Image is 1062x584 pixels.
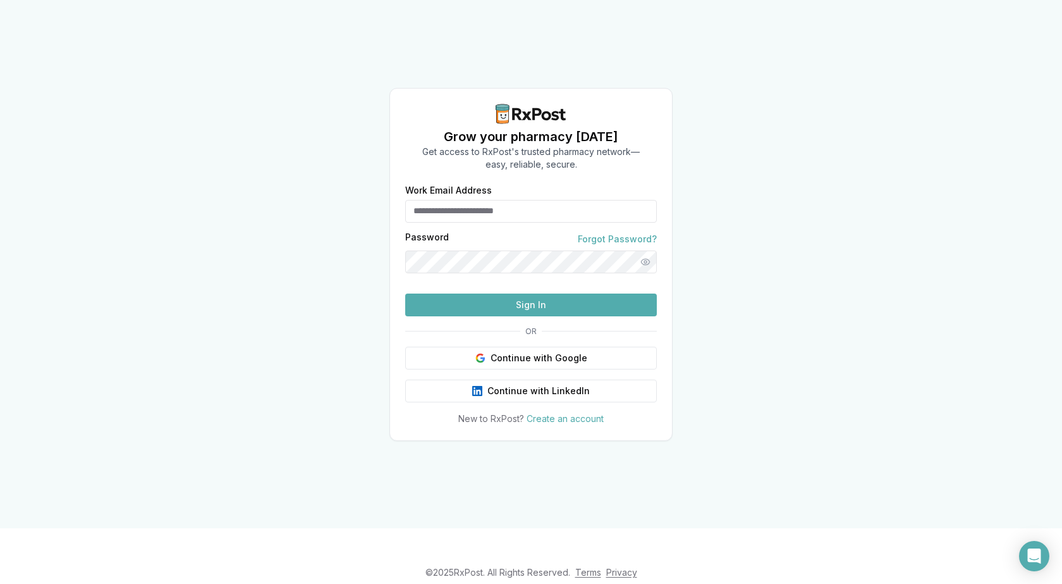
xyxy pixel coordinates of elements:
[520,326,542,337] span: OR
[458,413,524,424] span: New to RxPost?
[527,413,604,424] a: Create an account
[422,128,640,146] h1: Grow your pharmacy [DATE]
[634,251,657,273] button: Show password
[578,233,657,245] a: Forgot Password?
[405,233,449,245] label: Password
[475,353,485,363] img: Google
[405,347,657,370] button: Continue with Google
[405,380,657,402] button: Continue with LinkedIn
[1019,541,1049,571] div: Open Intercom Messenger
[405,186,657,195] label: Work Email Address
[422,146,640,171] p: Get access to RxPost's trusted pharmacy network— easy, reliable, secure.
[472,386,482,396] img: LinkedIn
[491,104,571,124] img: RxPost Logo
[606,567,637,578] a: Privacy
[575,567,601,578] a: Terms
[405,294,657,316] button: Sign In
